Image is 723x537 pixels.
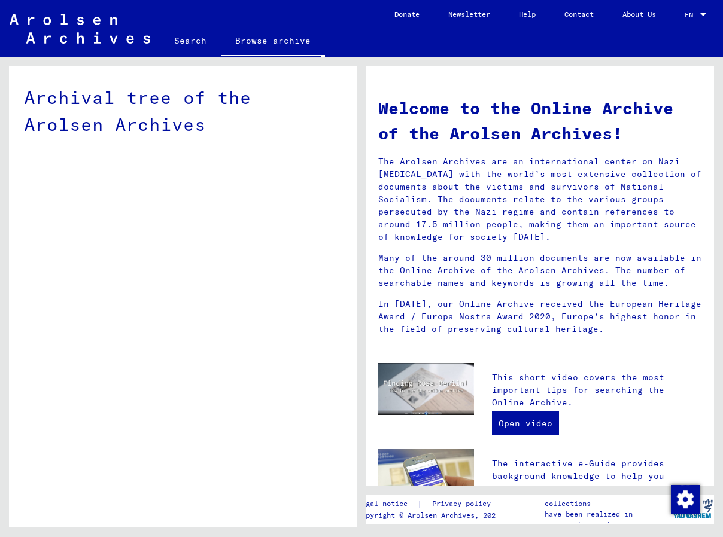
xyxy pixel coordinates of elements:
p: The Arolsen Archives are an international center on Nazi [MEDICAL_DATA] with the world’s most ext... [378,155,702,243]
div: Change consent [670,484,699,513]
img: Arolsen_neg.svg [10,14,150,44]
p: Many of the around 30 million documents are now available in the Online Archive of the Arolsen Ar... [378,252,702,289]
img: video.jpg [378,363,474,415]
a: Open video [492,411,559,435]
h1: Welcome to the Online Archive of the Arolsen Archives! [378,96,702,146]
div: | [357,498,505,510]
img: eguide.jpg [378,449,474,513]
p: Copyright © Arolsen Archives, 2021 [357,510,505,521]
span: EN [685,11,698,19]
p: The interactive e-Guide provides background knowledge to help you understand the documents. It in... [492,457,702,533]
p: The Arolsen Archives online collections [545,487,670,509]
p: have been realized in partnership with [545,509,670,530]
a: Search [160,26,221,55]
a: Privacy policy [423,498,505,510]
a: Browse archive [221,26,325,57]
p: This short video covers the most important tips for searching the Online Archive. [492,371,702,409]
div: Archival tree of the Arolsen Archives [24,84,342,138]
img: Change consent [671,485,700,514]
a: Legal notice [357,498,417,510]
p: In [DATE], our Online Archive received the European Heritage Award / Europa Nostra Award 2020, Eu... [378,298,702,335]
